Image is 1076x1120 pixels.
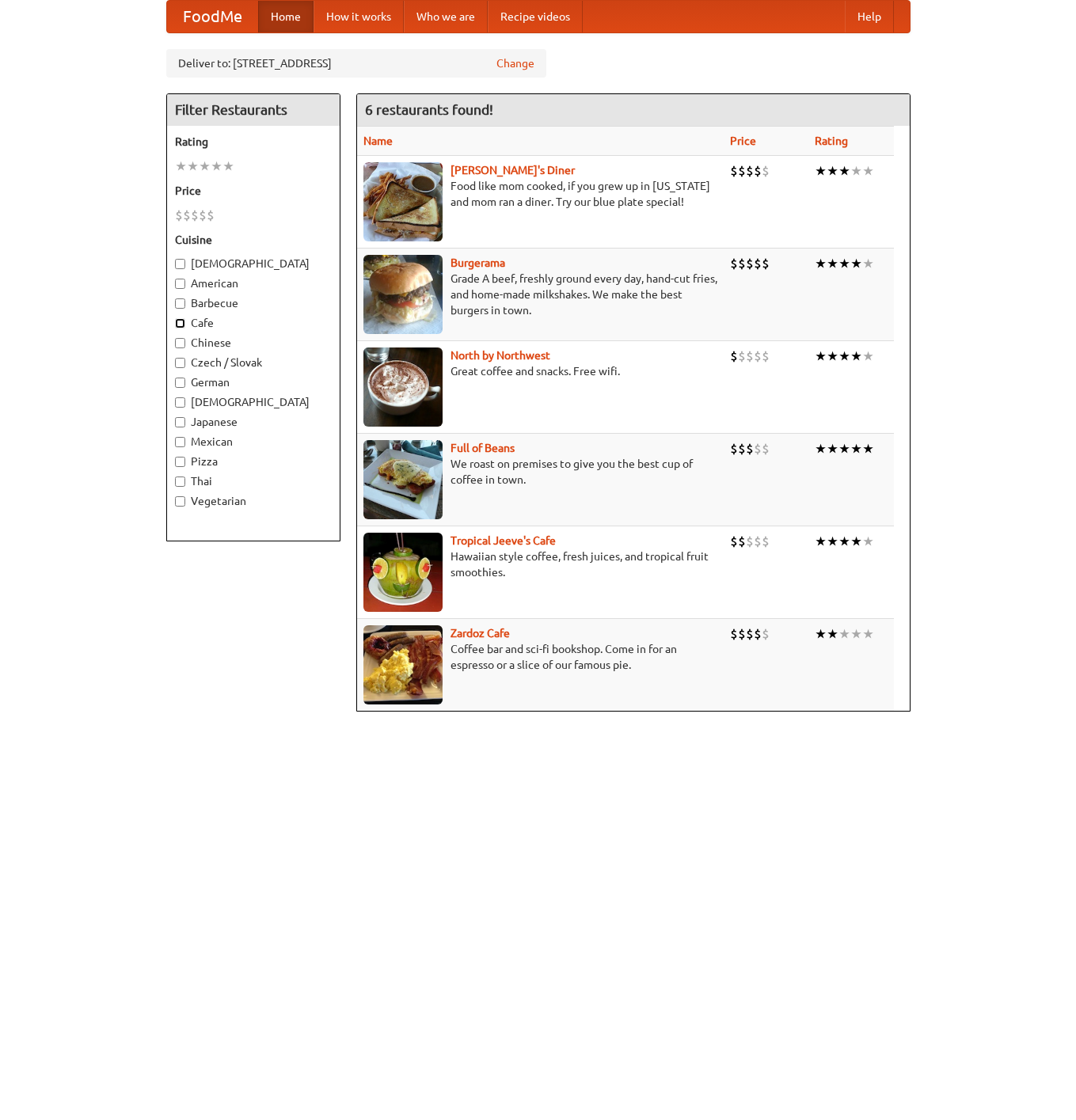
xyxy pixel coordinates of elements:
[175,434,332,450] label: Mexican
[827,162,838,180] li: ★
[838,533,850,550] li: ★
[175,457,185,467] input: Pizza
[175,259,185,269] input: [DEMOGRAPHIC_DATA]
[175,134,332,150] h5: Rating
[175,473,332,489] label: Thai
[175,183,332,199] h5: Price
[815,347,827,365] li: ★
[730,440,738,457] li: $
[363,440,443,519] img: beans.jpg
[862,533,874,550] li: ★
[451,534,556,547] b: Tropical Jeeve's Cafe
[175,279,185,289] input: American
[762,440,770,457] li: $
[746,625,754,643] li: $
[363,533,443,612] img: jeeves.jpg
[175,355,332,370] label: Czech / Slovak
[746,255,754,272] li: $
[175,256,332,271] label: [DEMOGRAPHIC_DATA]
[363,549,717,580] p: Hawaiian style coffee, fresh juices, and tropical fruit smoothies.
[850,255,862,272] li: ★
[762,255,770,272] li: $
[167,94,340,126] h4: Filter Restaurants
[451,164,575,177] a: [PERSON_NAME]'s Diner
[827,625,838,643] li: ★
[222,158,234,175] li: ★
[754,347,762,365] li: $
[838,162,850,180] li: ★
[199,158,211,175] li: ★
[838,347,850,365] li: ★
[175,207,183,224] li: $
[862,255,874,272] li: ★
[363,162,443,241] img: sallys.jpg
[187,158,199,175] li: ★
[175,414,332,430] label: Japanese
[365,102,493,117] ng-pluralize: 6 restaurants found!
[199,207,207,224] li: $
[815,625,827,643] li: ★
[827,533,838,550] li: ★
[754,533,762,550] li: $
[451,442,515,454] a: Full of Beans
[363,178,717,210] p: Food like mom cooked, if you grew up in [US_STATE] and mom ran a diner. Try our blue plate special!
[363,271,717,318] p: Grade A beef, freshly ground every day, hand-cut fries, and home-made milkshakes. We make the bes...
[363,135,393,147] a: Name
[191,207,199,224] li: $
[862,440,874,457] li: ★
[175,358,185,368] input: Czech / Slovak
[175,454,332,469] label: Pizza
[845,1,894,32] a: Help
[815,440,827,457] li: ★
[754,162,762,180] li: $
[850,347,862,365] li: ★
[451,627,510,640] b: Zardoz Cafe
[862,347,874,365] li: ★
[754,440,762,457] li: $
[211,158,222,175] li: ★
[730,533,738,550] li: $
[762,533,770,550] li: $
[166,49,546,78] div: Deliver to: [STREET_ADDRESS]
[762,625,770,643] li: $
[762,162,770,180] li: $
[730,625,738,643] li: $
[827,347,838,365] li: ★
[827,255,838,272] li: ★
[363,625,443,704] img: zardoz.jpg
[838,625,850,643] li: ★
[488,1,583,32] a: Recipe videos
[815,255,827,272] li: ★
[862,625,874,643] li: ★
[738,347,746,365] li: $
[815,135,848,147] a: Rating
[850,440,862,457] li: ★
[838,255,850,272] li: ★
[730,347,738,365] li: $
[363,255,443,334] img: burgerama.jpg
[738,533,746,550] li: $
[746,440,754,457] li: $
[363,363,717,379] p: Great coffee and snacks. Free wifi.
[175,298,185,309] input: Barbecue
[363,456,717,488] p: We roast on premises to give you the best cup of coffee in town.
[314,1,404,32] a: How it works
[451,349,550,362] a: North by Northwest
[175,158,187,175] li: ★
[746,347,754,365] li: $
[175,232,332,248] h5: Cuisine
[363,347,443,427] img: north.jpg
[175,493,332,509] label: Vegetarian
[754,255,762,272] li: $
[850,162,862,180] li: ★
[451,256,505,269] a: Burgerama
[175,378,185,388] input: German
[175,315,332,331] label: Cafe
[746,533,754,550] li: $
[738,625,746,643] li: $
[175,374,332,390] label: German
[175,417,185,427] input: Japanese
[175,335,332,351] label: Chinese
